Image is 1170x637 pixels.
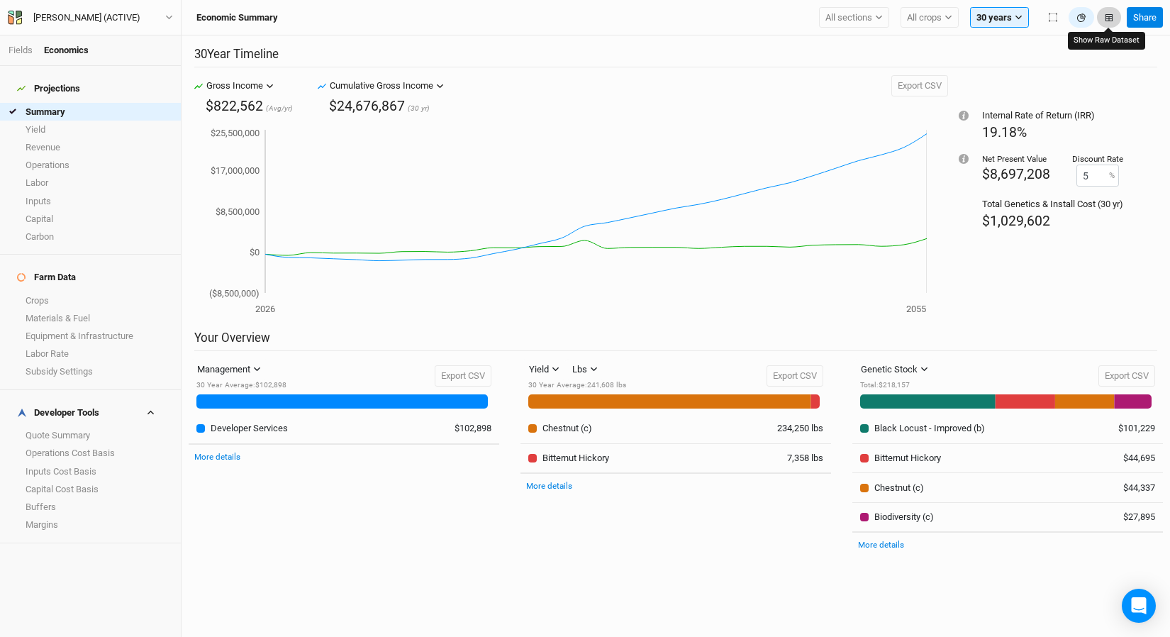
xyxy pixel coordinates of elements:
input: 0 [1076,165,1119,187]
a: More details [194,452,240,462]
div: Chestnut (c) [542,422,592,435]
td: 7,358 lbs [769,443,831,473]
div: Bitternut Hickory [874,452,941,465]
div: 30 Year Average : $102,898 [196,380,286,391]
div: Net Present Value [982,153,1050,165]
div: Projections [17,83,80,94]
div: Open Intercom Messenger [1122,589,1156,623]
div: Warehime (ACTIVE) [33,11,140,25]
div: $24,676,867 [329,96,405,116]
button: Export CSV [891,75,948,96]
div: Lbs [572,362,587,377]
div: Management [197,362,250,377]
tspan: 2026 [255,304,275,314]
button: Management [191,359,267,380]
a: More details [526,481,572,491]
button: All sections [819,7,889,28]
span: $1,029,602 [982,213,1050,229]
td: $44,695 [1101,443,1163,473]
td: $44,337 [1101,473,1163,503]
button: 30 years [970,7,1029,28]
h4: Developer Tools [9,399,172,427]
button: Genetic Stock [854,359,935,380]
div: Cumulative Gross Income [330,79,433,93]
div: Chestnut (c) [874,482,924,494]
div: 30 Year Average : 241,608 lbs [528,380,626,391]
td: 234,250 lbs [769,414,831,443]
a: More details [858,540,904,550]
tspan: 2055 [906,304,926,314]
button: Export CSV [767,365,823,387]
h2: 30 Year Timeline [194,47,1157,67]
div: Tooltip anchor [957,153,970,165]
div: Yield [529,362,549,377]
button: Yield [523,359,566,380]
div: Show Raw Dataset [1068,32,1145,50]
tspan: $25,500,000 [211,128,260,138]
button: Share [1127,7,1163,28]
td: $102,898 [437,414,499,443]
div: Internal Rate of Return (IRR) [982,109,1123,122]
h2: Your Overview [194,331,1157,351]
div: Tooltip anchor [957,109,970,122]
button: Lbs [566,359,604,380]
div: Total : $218,157 [860,380,935,391]
div: Bitternut Hickory [542,452,609,465]
tspan: $17,000,000 [211,165,260,176]
button: Export CSV [435,365,491,387]
td: $27,895 [1101,502,1163,532]
div: Total Genetics & Install Cost (30 yr) [982,198,1123,211]
div: Gross Income [206,79,263,93]
div: [PERSON_NAME] (ACTIVE) [33,11,140,25]
td: $101,229 [1101,414,1163,443]
button: Export CSV [1098,365,1155,387]
h3: Economic Summary [196,12,278,23]
button: Gross Income [203,75,277,96]
div: $822,562 [206,96,263,116]
tspan: ($8,500,000) [209,288,260,299]
tspan: $0 [250,247,260,257]
span: All sections [825,11,872,25]
div: Discount Rate [1072,153,1123,165]
a: Fields [9,45,33,55]
button: All crops [901,7,959,28]
label: % [1109,170,1115,182]
span: $8,697,208 [982,166,1050,182]
button: [PERSON_NAME] (ACTIVE) [7,10,174,26]
div: Developer Tools [17,407,99,419]
div: Economics [44,44,89,57]
div: Genetic Stock [861,362,918,377]
span: All crops [907,11,942,25]
div: Farm Data [17,272,76,283]
div: Developer Services [211,422,288,435]
div: Biodiversity (c) [874,511,934,524]
span: (30 yr) [408,104,430,114]
span: 19.18% [982,124,1027,140]
tspan: $8,500,000 [216,206,260,217]
span: (Avg/yr) [266,104,293,114]
button: Cumulative Gross Income [326,75,447,96]
div: Black Locust - Improved (b) [874,422,985,435]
